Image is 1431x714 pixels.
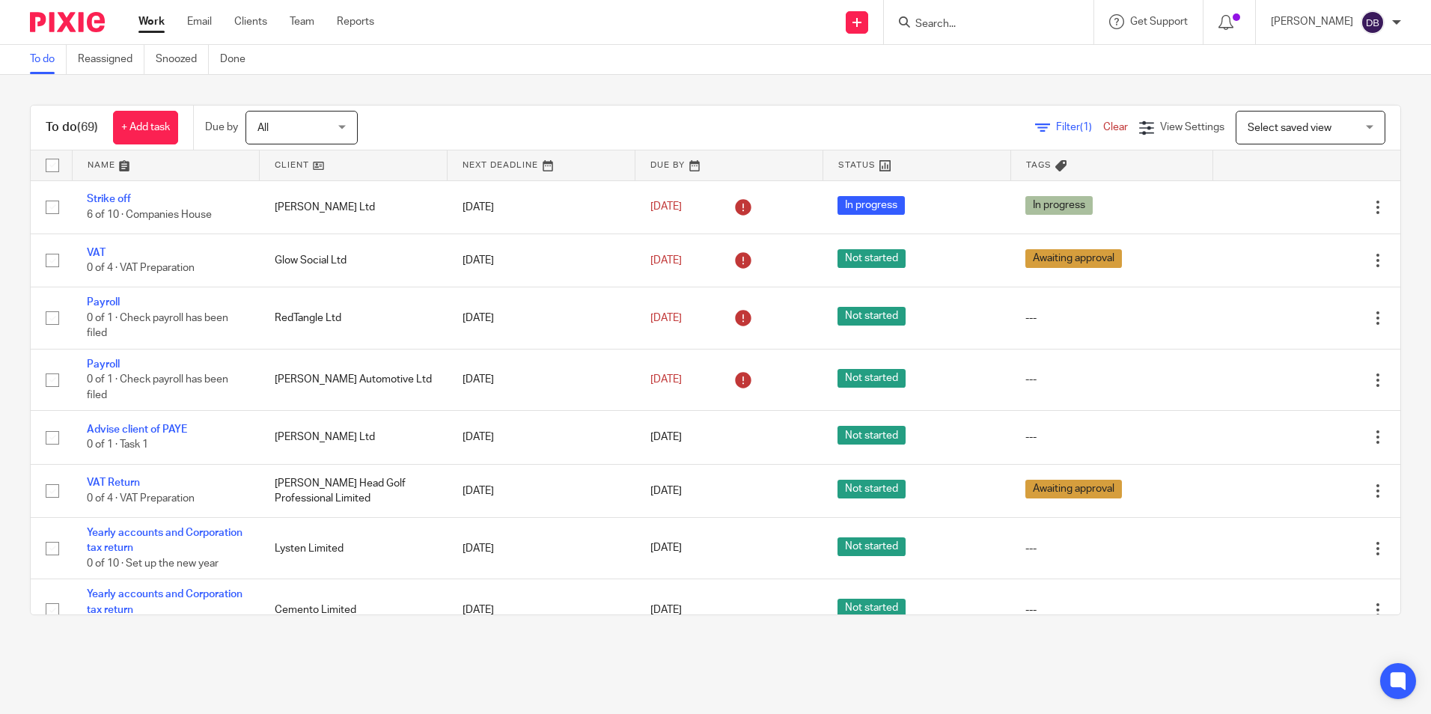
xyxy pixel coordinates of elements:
td: RedTangle Ltd [260,287,448,349]
span: Not started [837,249,906,268]
a: Reassigned [78,45,144,74]
td: [DATE] [448,411,635,464]
span: 6 of 10 · Companies House [87,210,212,220]
span: [DATE] [650,202,682,213]
a: Yearly accounts and Corporation tax return [87,528,242,553]
span: View Settings [1160,122,1224,132]
td: [DATE] [448,180,635,234]
span: All [257,123,269,133]
span: (1) [1080,122,1092,132]
img: Pixie [30,12,105,32]
span: In progress [837,196,905,215]
a: Payroll [87,297,120,308]
span: In progress [1025,196,1093,215]
span: (69) [77,121,98,133]
span: [DATE] [650,486,682,496]
span: [DATE] [650,543,682,554]
span: [DATE] [650,313,682,323]
td: [DATE] [448,464,635,517]
span: Select saved view [1248,123,1331,133]
a: Yearly accounts and Corporation tax return [87,589,242,614]
a: Reports [337,14,374,29]
a: Payroll [87,359,120,370]
span: 0 of 10 · Set up the new year [87,558,219,569]
td: [PERSON_NAME] Automotive Ltd [260,349,448,410]
td: [DATE] [448,518,635,579]
a: Advise client of PAYE [87,424,187,435]
span: Awaiting approval [1025,249,1122,268]
span: Not started [837,599,906,617]
div: --- [1025,541,1197,556]
div: --- [1025,311,1197,326]
td: Lysten Limited [260,518,448,579]
a: Done [220,45,257,74]
a: Strike off [87,194,131,204]
a: + Add task [113,111,178,144]
span: Tags [1026,161,1052,169]
a: VAT [87,248,106,258]
span: Not started [837,369,906,388]
span: 0 of 4 · VAT Preparation [87,263,195,273]
span: Not started [837,480,906,498]
div: --- [1025,430,1197,445]
td: [PERSON_NAME] Ltd [260,411,448,464]
span: Awaiting approval [1025,480,1122,498]
span: 0 of 1 · Check payroll has been filed [87,313,228,339]
p: [PERSON_NAME] [1271,14,1353,29]
span: Get Support [1130,16,1188,27]
a: Team [290,14,314,29]
td: Cemento Limited [260,579,448,641]
span: Not started [837,537,906,556]
span: 0 of 1 · Task 1 [87,440,148,451]
td: [PERSON_NAME] Head Golf Professional Limited [260,464,448,517]
a: Work [138,14,165,29]
input: Search [914,18,1049,31]
span: 0 of 1 · Check payroll has been filed [87,374,228,400]
span: [DATE] [650,255,682,266]
td: [DATE] [448,234,635,287]
td: Glow Social Ltd [260,234,448,287]
span: [DATE] [650,374,682,385]
span: Filter [1056,122,1103,132]
span: [DATE] [650,432,682,442]
h1: To do [46,120,98,135]
a: VAT Return [87,477,140,488]
td: [DATE] [448,287,635,349]
a: Snoozed [156,45,209,74]
a: Clients [234,14,267,29]
a: Email [187,14,212,29]
span: Not started [837,307,906,326]
span: Not started [837,426,906,445]
div: --- [1025,602,1197,617]
span: 0 of 4 · VAT Preparation [87,493,195,504]
span: [DATE] [650,605,682,615]
div: --- [1025,372,1197,387]
img: svg%3E [1361,10,1385,34]
p: Due by [205,120,238,135]
a: Clear [1103,122,1128,132]
td: [DATE] [448,579,635,641]
td: [DATE] [448,349,635,410]
td: [PERSON_NAME] Ltd [260,180,448,234]
a: To do [30,45,67,74]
